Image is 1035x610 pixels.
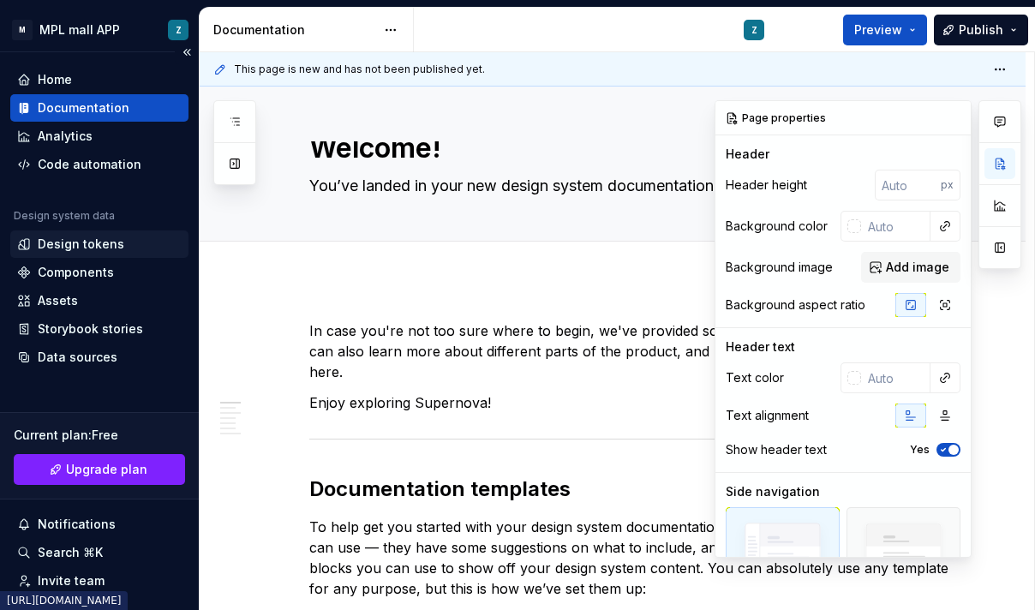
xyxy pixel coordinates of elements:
textarea: You’ve landed in your new design system documentation. [306,172,954,200]
div: Search ⌘K [38,544,103,561]
div: Notifications [38,516,116,533]
span: Preview [854,21,902,39]
div: Data sources [38,349,117,366]
div: Components [38,264,114,281]
a: Documentation [10,94,188,122]
a: Data sources [10,344,188,371]
p: Enjoy exploring Supernova! [309,392,957,413]
button: MMPL mall APPZ [3,11,195,48]
div: Assets [38,292,78,309]
span: This page is new and has not been published yet. [234,63,485,76]
a: Components [10,259,188,286]
div: Z [176,23,182,37]
div: Home [38,71,72,88]
div: Code automation [38,156,141,173]
span: Publish [959,21,1003,39]
button: Publish [934,15,1028,45]
a: Invite team [10,567,188,595]
div: M [12,20,33,40]
a: Code automation [10,151,188,178]
div: Current plan : Free [14,427,185,444]
div: MPL mall APP [39,21,120,39]
div: Documentation [38,99,129,117]
div: Invite team [38,572,105,589]
span: Upgrade plan [66,461,147,478]
div: Design system data [14,209,115,223]
a: Storybook stories [10,315,188,343]
div: Analytics [38,128,93,145]
div: Design tokens [38,236,124,253]
a: Home [10,66,188,93]
p: To help get you started with your design system documentation, we’ve added some templates you can... [309,517,957,599]
a: Assets [10,287,188,314]
div: Z [751,23,757,37]
h2: Documentation templates [309,475,957,503]
a: Design tokens [10,230,188,258]
div: Storybook stories [38,320,143,338]
p: In case you're not too sure where to begin, we've provided some templates for you to fill out. Yo... [309,320,957,382]
button: Search ⌘K [10,539,188,566]
textarea: Welcome! [306,141,954,169]
button: Preview [843,15,927,45]
a: Upgrade plan [14,454,185,485]
div: Documentation [213,21,375,39]
button: Notifications [10,511,188,538]
button: Collapse sidebar [175,40,199,64]
a: Analytics [10,123,188,150]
